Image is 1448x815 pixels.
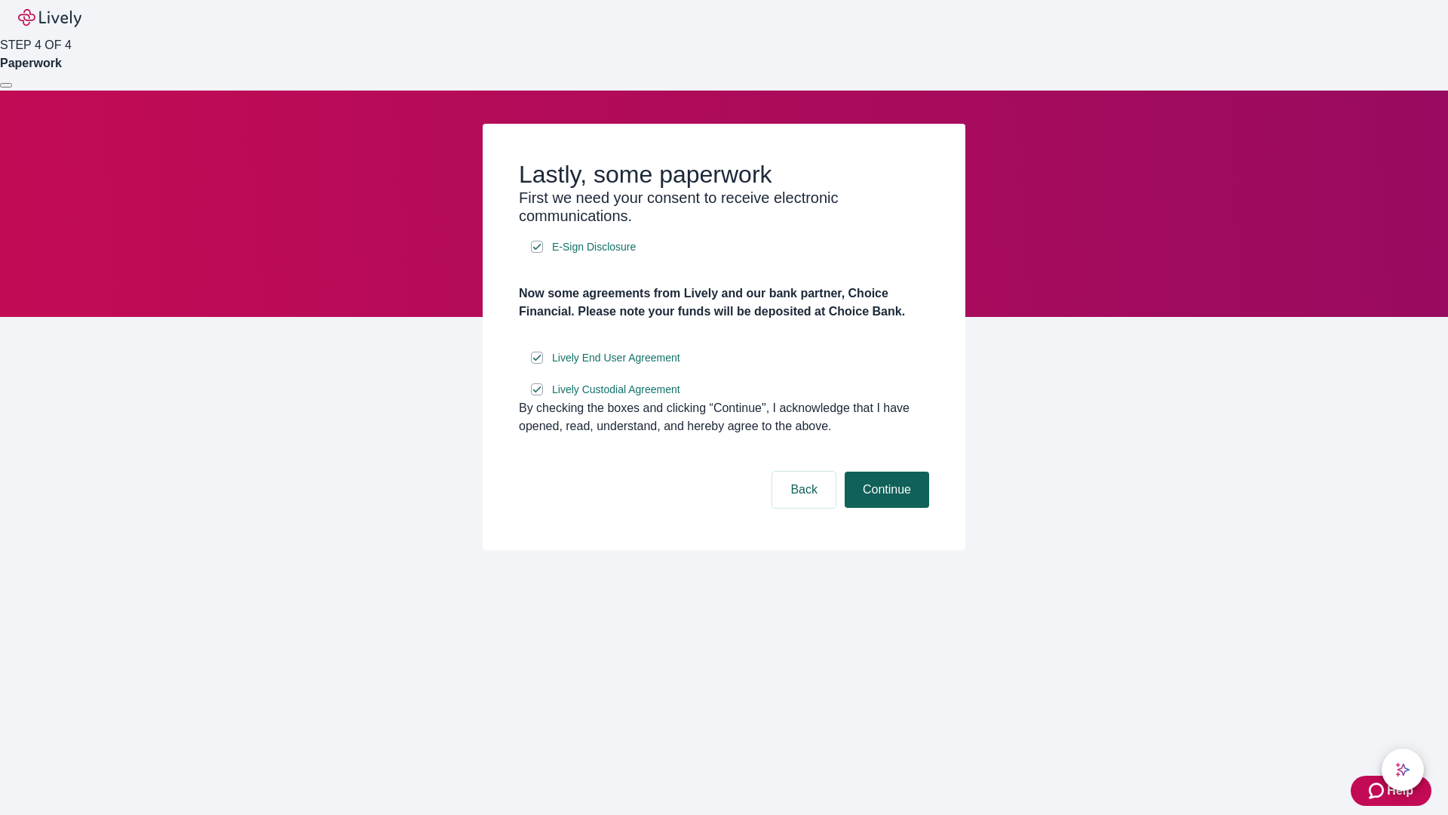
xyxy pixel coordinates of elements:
[519,189,929,225] h3: First we need your consent to receive electronic communications.
[549,238,639,257] a: e-sign disclosure document
[772,472,836,508] button: Back
[519,399,929,435] div: By checking the boxes and clicking “Continue", I acknowledge that I have opened, read, understand...
[549,380,683,399] a: e-sign disclosure document
[519,284,929,321] h4: Now some agreements from Lively and our bank partner, Choice Financial. Please note your funds wi...
[552,350,680,366] span: Lively End User Agreement
[549,349,683,368] a: e-sign disclosure document
[519,160,929,189] h2: Lastly, some paperwork
[1351,776,1431,806] button: Zendesk support iconHelp
[552,382,680,398] span: Lively Custodial Agreement
[1382,749,1424,791] button: chat
[552,239,636,255] span: E-Sign Disclosure
[1395,762,1410,777] svg: Lively AI Assistant
[845,472,929,508] button: Continue
[1387,782,1413,800] span: Help
[18,9,81,27] img: Lively
[1369,782,1387,800] svg: Zendesk support icon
